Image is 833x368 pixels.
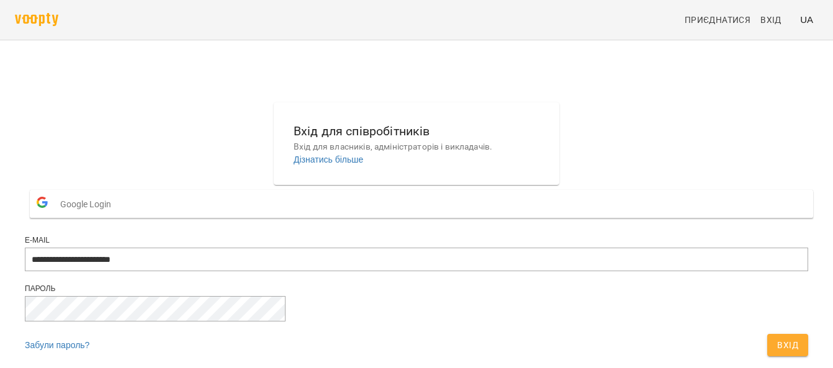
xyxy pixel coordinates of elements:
span: Google Login [60,192,117,217]
button: Вхід для співробітниківВхід для власників, адміністраторів і викладачів.Дізнатись більше [284,112,549,176]
a: Приєднатися [680,9,755,31]
div: Пароль [25,284,808,294]
span: Приєднатися [685,12,750,27]
button: Вхід [767,334,808,356]
span: Вхід [760,12,781,27]
span: Вхід [777,338,798,352]
span: UA [800,13,813,26]
p: Вхід для власників, адміністраторів і викладачів. [294,141,539,153]
a: Забули пароль? [25,340,89,350]
button: Google Login [30,190,813,218]
div: E-mail [25,235,808,246]
button: UA [795,8,818,31]
h6: Вхід для співробітників [294,122,539,141]
a: Дізнатись більше [294,155,363,164]
a: Вхід [755,9,795,31]
img: voopty.png [15,13,58,26]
